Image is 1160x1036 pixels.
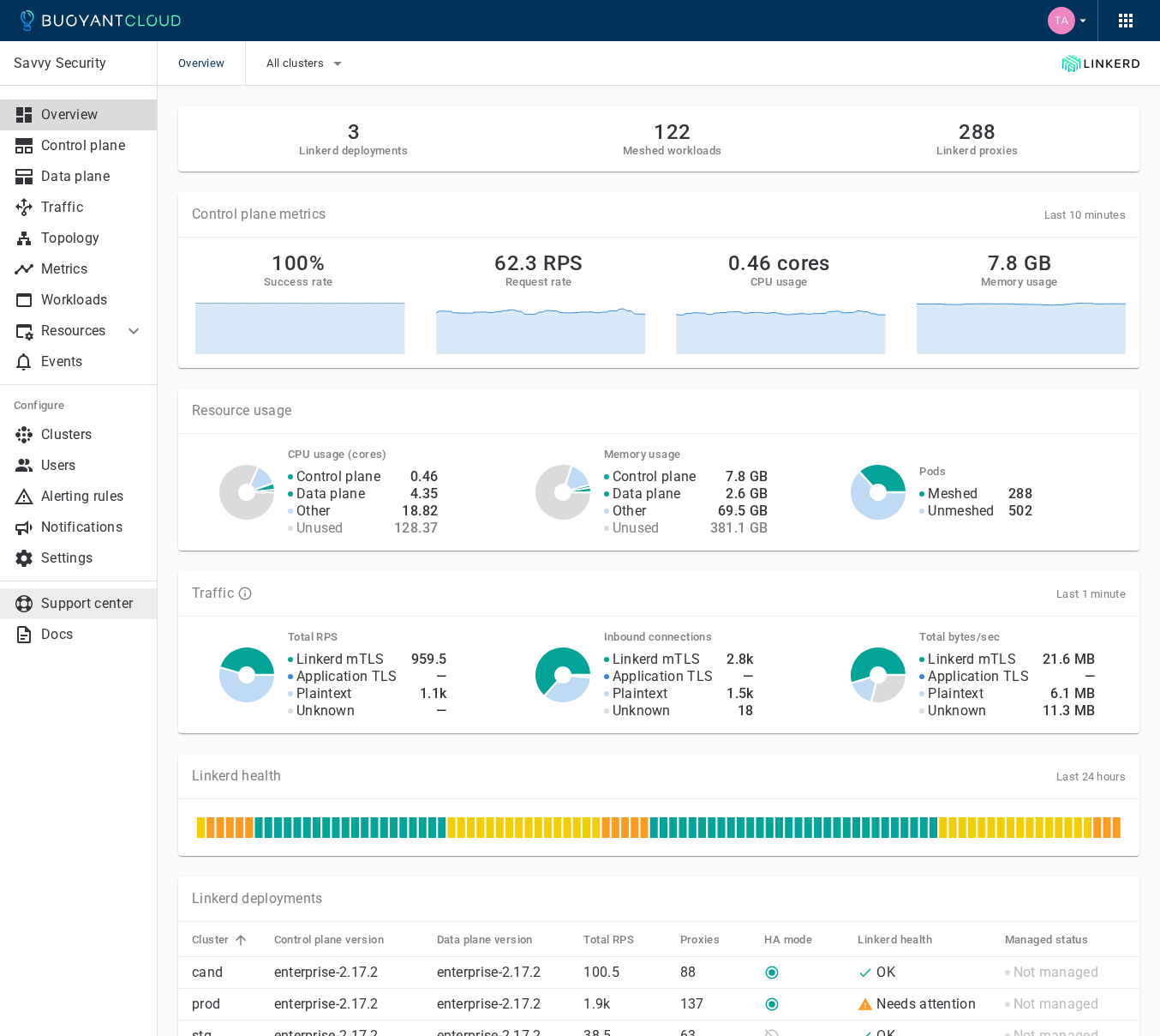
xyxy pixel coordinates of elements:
[296,468,380,485] p: Control plane
[1014,964,1098,981] p: Not managed
[928,503,994,520] p: Unmeshed
[710,468,768,485] h4: 7.8 GB
[1008,503,1032,520] h4: 502
[394,520,438,537] h4: 128.37
[41,457,144,474] p: Users
[1008,485,1032,503] h4: 288
[913,251,1127,354] a: 7.8 GBMemory usage
[437,996,541,1012] a: enterprise-2.17.2
[613,651,701,668] p: Linkerd mTLS
[1056,770,1126,783] span: Last 24 hours
[192,933,230,947] h5: Cluster
[1043,651,1096,668] h4: 21.6 MB
[41,488,144,505] p: Alerting rules
[613,468,697,485] p: Control plane
[192,251,405,354] a: 100%Success rate
[296,651,385,668] p: Linkerd mTLS
[437,933,533,947] h5: Data plane version
[726,651,754,668] h4: 2.8k
[394,468,438,485] h4: 0.46
[41,106,144,123] p: Overview
[192,585,234,602] p: Traffic
[764,933,812,947] h5: HA mode
[858,933,932,947] h5: Linkerd health
[296,668,398,685] p: Application TLS
[41,292,144,309] p: Workloads
[41,137,144,154] p: Control plane
[192,768,281,785] p: Linkerd health
[710,485,768,503] h4: 2.6 GB
[41,230,144,247] p: Topology
[437,932,555,948] span: Data plane version
[264,275,333,289] h5: Success rate
[41,322,110,340] p: Resources
[673,251,886,354] a: 0.46 coresCPU usage
[613,685,668,702] p: Plaintext
[680,964,751,981] p: 88
[41,168,144,185] p: Data plane
[1043,668,1096,685] h4: —
[272,251,325,275] h2: 100%
[583,933,634,947] h5: Total RPS
[192,932,252,948] span: Cluster
[1056,587,1126,600] span: Last 1 minute
[394,485,438,503] h4: 4.35
[583,964,666,981] p: 100.5
[583,932,656,948] span: Total RPS
[266,51,348,76] button: All clusters
[41,353,144,370] p: Events
[433,251,646,354] a: 62.3 RPSRequest rate
[726,685,754,702] h4: 1.5k
[266,57,327,70] span: All clusters
[1043,702,1096,720] h4: 11.3 MB
[928,485,978,503] p: Meshed
[583,996,666,1013] p: 1.9k
[274,933,384,947] h5: Control plane version
[928,668,1029,685] p: Application TLS
[296,503,331,520] p: Other
[988,251,1051,275] h2: 7.8 GB
[192,890,323,907] p: Linkerd deployments
[613,702,671,720] p: Unknown
[14,55,143,72] p: Savvy Security
[928,702,986,720] p: Unknown
[710,520,768,537] h4: 381.1 GB
[178,41,245,86] span: Overview
[192,402,1126,419] p: Resource usage
[680,932,743,948] span: Proxies
[299,144,408,158] h5: Linkerd deployments
[928,685,984,702] p: Plaintext
[192,206,326,223] p: Control plane metrics
[680,996,751,1013] p: 137
[858,932,954,948] span: Linkerd health
[274,932,406,948] span: Control plane version
[936,120,1018,144] h2: 288
[296,485,365,503] p: Data plane
[613,668,714,685] p: Application TLS
[1005,932,1111,948] span: Managed status
[613,485,681,503] p: Data plane
[928,651,1016,668] p: Linkerd mTLS
[41,426,144,443] p: Clusters
[411,685,447,702] h4: 1.1k
[613,503,647,520] p: Other
[613,520,660,537] p: Unused
[411,651,447,668] h4: 959.5
[623,144,721,158] h5: Meshed workloads
[411,668,447,685] h4: —
[296,702,355,720] p: Unknown
[1005,933,1089,947] h5: Managed status
[411,702,447,720] h4: —
[764,932,834,948] span: HA mode
[299,120,408,144] h2: 3
[728,251,830,275] h2: 0.46 cores
[710,503,768,520] h4: 69.5 GB
[726,668,754,685] h4: —
[750,275,808,289] h5: CPU usage
[41,595,144,612] p: Support center
[237,586,253,601] svg: TLS data is compiled from traffic seen by Linkerd proxies. RPS and TCP bytes reflect both inbound...
[192,996,260,1013] p: prod
[41,519,144,536] p: Notifications
[876,964,895,981] p: OK
[876,996,976,1012] a: Needs attention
